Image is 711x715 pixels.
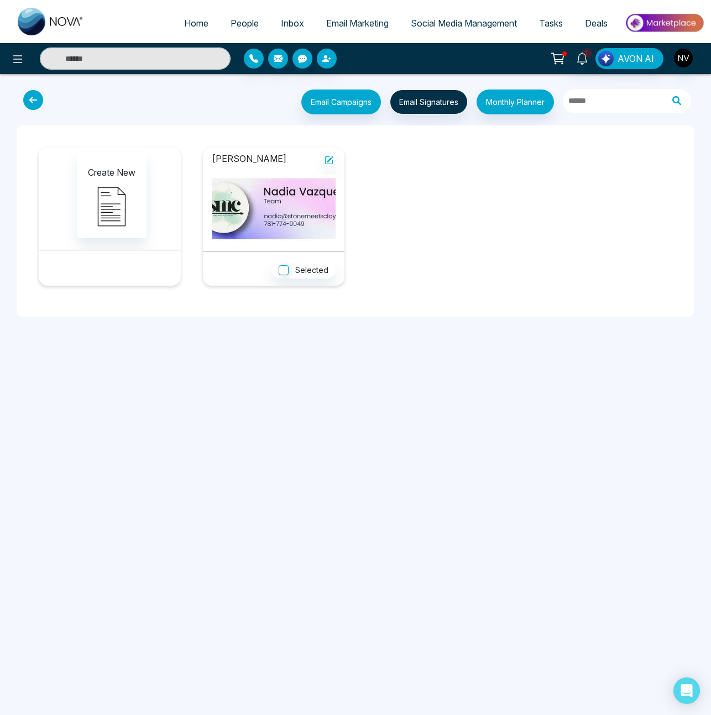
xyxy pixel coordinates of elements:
img: Market-place.gif [624,10,704,35]
button: Email Campaigns [301,90,381,114]
span: Tasks [539,18,563,29]
a: Inbox [270,13,315,34]
a: Social Media Management [400,13,528,34]
a: Email Marketing [315,13,400,34]
span: Deals [585,18,608,29]
span: Social Media Management [411,18,517,29]
a: Home [173,13,219,34]
button: Selected [271,260,336,278]
img: Lead Flow [598,51,614,66]
span: Inbox [281,18,304,29]
span: Email Marketing [326,18,389,29]
img: novacrm [84,179,139,234]
button: Monthly Planner [477,90,554,114]
span: Home [184,18,208,29]
p: [PERSON_NAME] [212,152,295,166]
a: Create Newnovacrm [72,188,147,199]
span: People [231,18,259,29]
button: Create New [77,152,147,238]
img: novacrm [212,175,336,242]
span: 1 [582,48,592,58]
a: People [219,13,270,34]
img: User Avatar [674,49,693,67]
button: AVON AI [595,48,663,69]
span: AVON AI [618,52,654,65]
img: Nova CRM Logo [18,8,84,35]
a: Deals [574,13,619,34]
a: Email Signatures [381,90,468,114]
a: Tasks [528,13,574,34]
button: Email Signatures [390,90,468,114]
a: Monthly Planner [468,90,554,114]
p: Create New [84,166,139,179]
a: 1 [569,48,595,67]
a: Email Campaigns [292,96,381,107]
div: Open Intercom Messenger [673,677,700,704]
